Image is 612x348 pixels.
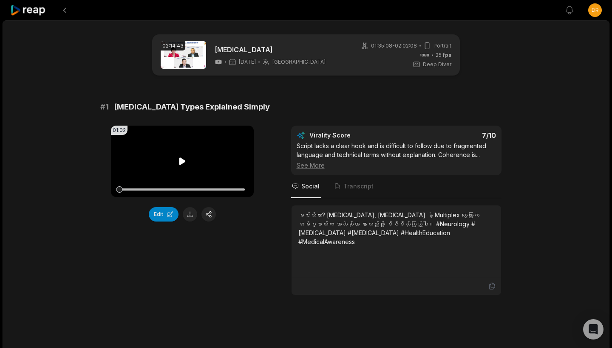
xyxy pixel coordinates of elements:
[149,207,178,222] button: Edit
[100,101,109,113] span: # 1
[436,51,451,59] span: 25
[309,131,401,140] div: Virality Score
[443,52,451,58] span: fps
[239,59,256,65] span: [DATE]
[433,42,451,50] span: Portrait
[301,182,320,191] span: Social
[272,59,326,65] span: [GEOGRAPHIC_DATA]
[291,175,501,198] nav: Tabs
[114,101,270,113] span: [MEDICAL_DATA] Types Explained Simply
[423,61,451,68] span: Deep Diver
[215,45,326,55] a: [MEDICAL_DATA]
[297,161,496,170] div: See More
[111,126,254,197] video: Your browser does not support mp4 format.
[298,210,494,246] div: မင်းသိလား? [MEDICAL_DATA], [MEDICAL_DATA] နဲ့ Multiplex တွေကြားက အဓိပ္ပာယ်က ဘာလဲဆိုတာ နားလည်ဖို့ ...
[343,182,374,191] span: Transcript
[583,319,603,340] div: Open Intercom Messenger
[297,141,496,170] div: Script lacks a clear hook and is difficult to follow due to fragmented language and technical ter...
[371,42,417,50] span: 01:35:08 - 02:02:08
[405,131,496,140] div: 7 /10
